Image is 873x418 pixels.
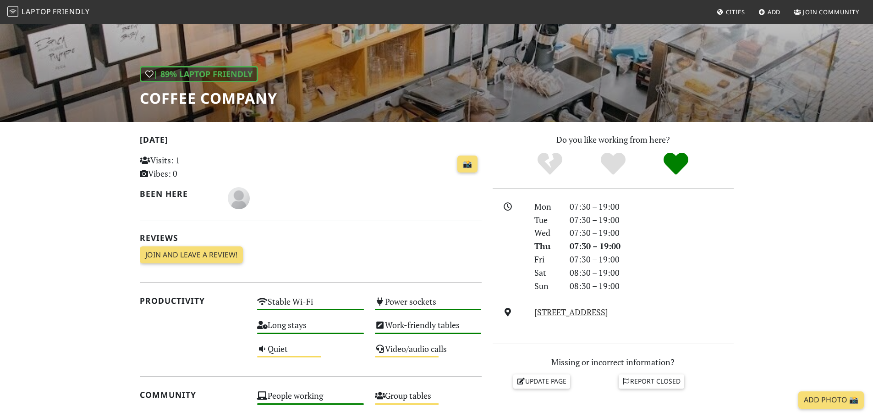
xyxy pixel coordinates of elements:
img: LaptopFriendly [7,6,18,17]
span: Luca Amoruso [228,192,250,203]
span: Cities [726,8,745,16]
div: Group tables [369,388,487,412]
div: Definitely! [644,151,708,177]
div: Quiet [252,341,369,365]
a: Join Community [790,4,863,20]
div: Power sockets [369,294,487,318]
div: 07:30 – 19:00 [564,200,739,213]
h2: Community [140,390,247,400]
div: No [518,151,582,177]
div: 07:30 – 19:00 [564,213,739,227]
a: [STREET_ADDRESS] [534,307,608,318]
span: Laptop [22,6,51,17]
div: Mon [529,200,564,213]
div: Sun [529,279,564,293]
div: Work-friendly tables [369,318,487,341]
a: Cities [713,4,749,20]
a: LaptopFriendly LaptopFriendly [7,4,90,20]
h2: Reviews [140,233,482,243]
a: Report closed [619,374,685,388]
div: Fri [529,253,564,266]
h1: Coffee Company [140,89,277,107]
a: 📸 [457,156,478,173]
img: blank-535327c66bd565773addf3077783bbfce4b00ec00e9fd257753287c682c7fa38.png [228,187,250,209]
div: Thu [529,240,564,253]
p: Missing or incorrect information? [493,356,734,369]
div: Sat [529,266,564,279]
div: Yes [582,151,645,177]
a: Join and leave a review! [140,246,243,264]
p: Do you like working from here? [493,133,734,146]
div: 07:30 – 19:00 [564,226,739,240]
h2: Been here [140,189,217,199]
span: Friendly [53,6,89,17]
span: Add [768,8,781,16]
h2: Productivity [140,296,247,306]
div: Long stays [252,318,369,341]
p: Visits: 1 Vibes: 0 [140,154,247,180]
div: 07:30 – 19:00 [564,240,739,253]
h2: [DATE] [140,135,482,148]
div: People working [252,388,369,412]
div: Stable Wi-Fi [252,294,369,318]
div: Tue [529,213,564,227]
a: Update page [513,374,570,388]
div: 08:30 – 19:00 [564,266,739,279]
div: 08:30 – 19:00 [564,279,739,293]
span: Join Community [803,8,859,16]
div: Wed [529,226,564,240]
div: 07:30 – 19:00 [564,253,739,266]
div: Video/audio calls [369,341,487,365]
div: | 89% Laptop Friendly [140,66,258,82]
a: Add [755,4,785,20]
